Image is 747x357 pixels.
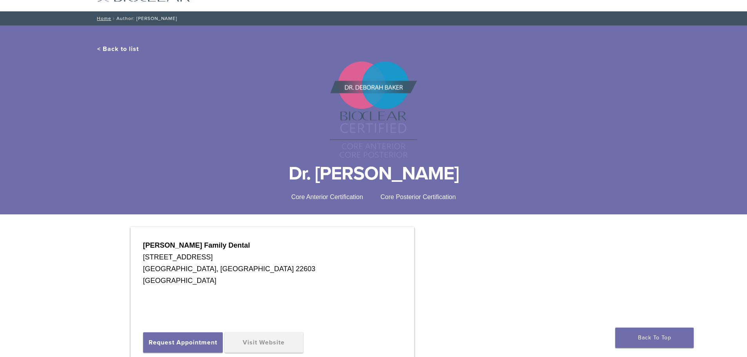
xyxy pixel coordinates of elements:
img: Bioclear [329,60,418,158]
a: Back To Top [615,328,694,348]
a: Home [95,16,111,21]
strong: [PERSON_NAME] Family Dental [143,241,250,249]
a: < Back to list [97,45,139,53]
button: Request Appointment [143,332,223,353]
span: Core Anterior Certification [291,194,363,200]
div: [GEOGRAPHIC_DATA], [GEOGRAPHIC_DATA] 22603 [GEOGRAPHIC_DATA] [143,263,402,286]
span: / [111,16,116,20]
nav: Author: [PERSON_NAME] [91,11,656,25]
h1: Dr. [PERSON_NAME] [97,164,650,183]
div: [STREET_ADDRESS] [143,251,402,263]
a: Visit Website [225,332,303,353]
span: Core Posterior Certification [380,194,456,200]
